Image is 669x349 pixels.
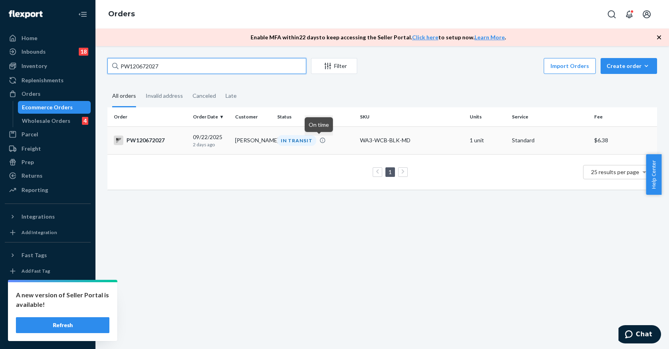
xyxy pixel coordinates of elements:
th: Order Date [190,107,232,126]
iframe: Opens a widget where you can chat to one of our agents [618,325,661,345]
p: A new version of Seller Portal is available! [16,290,109,309]
button: Help Center [646,154,661,195]
div: Freight [21,145,41,153]
td: [PERSON_NAME] [232,126,274,154]
button: Open account menu [639,6,655,22]
div: PW120672027 [114,136,187,145]
div: Invalid address [146,85,183,106]
a: Replenishments [5,74,91,87]
a: Orders [108,10,135,18]
button: Filter [311,58,357,74]
th: Service [509,107,591,126]
div: Late [226,85,237,106]
div: WA3-WCB-BLK-MD [360,136,463,144]
div: Orders [21,90,41,98]
a: Reporting [5,184,91,196]
span: 25 results per page [591,169,639,175]
a: Freight [5,142,91,155]
a: Learn More [475,34,505,41]
ol: breadcrumbs [102,3,141,26]
button: Open Search Box [604,6,620,22]
a: Add Fast Tag [5,265,91,277]
a: Wholesale Orders4 [18,114,91,127]
p: Standard [512,136,588,144]
div: Returns [21,172,43,180]
div: Ecommerce Orders [22,103,73,111]
th: Fee [591,107,657,126]
div: Reporting [21,186,48,194]
a: Ecommerce Orders [18,101,91,114]
a: Returns [5,169,91,182]
a: Inventory [5,60,91,72]
a: Home [5,32,91,45]
div: Filter [311,62,357,70]
div: Fast Tags [21,251,47,259]
button: Refresh [16,317,109,333]
div: Integrations [21,213,55,221]
th: SKU [357,107,467,126]
div: Create order [607,62,651,70]
div: Customer [235,113,271,120]
img: Flexport logo [9,10,43,18]
a: Parcel [5,128,91,141]
a: Click here [412,34,438,41]
button: Close Navigation [75,6,91,22]
div: Add Integration [21,229,57,236]
a: Inbounds18 [5,45,91,58]
div: Add Fast Tag [21,268,50,274]
button: Create order [601,58,657,74]
div: IN TRANSIT [277,135,316,146]
a: Orders [5,87,91,100]
button: Import Orders [544,58,596,74]
a: Prep [5,156,91,169]
p: On time [309,120,329,129]
div: Canceled [193,85,216,106]
div: 09/22/2025 [193,133,229,148]
th: Units [467,107,509,126]
td: $6.38 [591,126,657,154]
a: Help Center [5,313,91,326]
td: 1 unit [467,126,509,154]
div: Home [21,34,37,42]
button: Talk to Support [5,300,91,312]
th: Order [107,107,190,126]
div: Replenishments [21,76,64,84]
div: Wholesale Orders [22,117,70,125]
button: Integrations [5,210,91,223]
a: Settings [5,286,91,299]
div: Inbounds [21,48,46,56]
button: Open notifications [621,6,637,22]
a: Add Integration [5,226,91,239]
div: Parcel [21,130,38,138]
button: Fast Tags [5,249,91,262]
p: Enable MFA within 22 days to keep accessing the Seller Portal. to setup now. . [251,33,506,41]
div: Prep [21,158,34,166]
a: Page 1 is your current page [387,169,393,175]
div: Inventory [21,62,47,70]
div: 4 [82,117,88,125]
div: All orders [112,85,136,107]
input: Search orders [107,58,306,74]
p: 2 days ago [193,141,229,148]
div: 18 [79,48,88,56]
button: Give Feedback [5,327,91,339]
th: Status [274,107,356,126]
